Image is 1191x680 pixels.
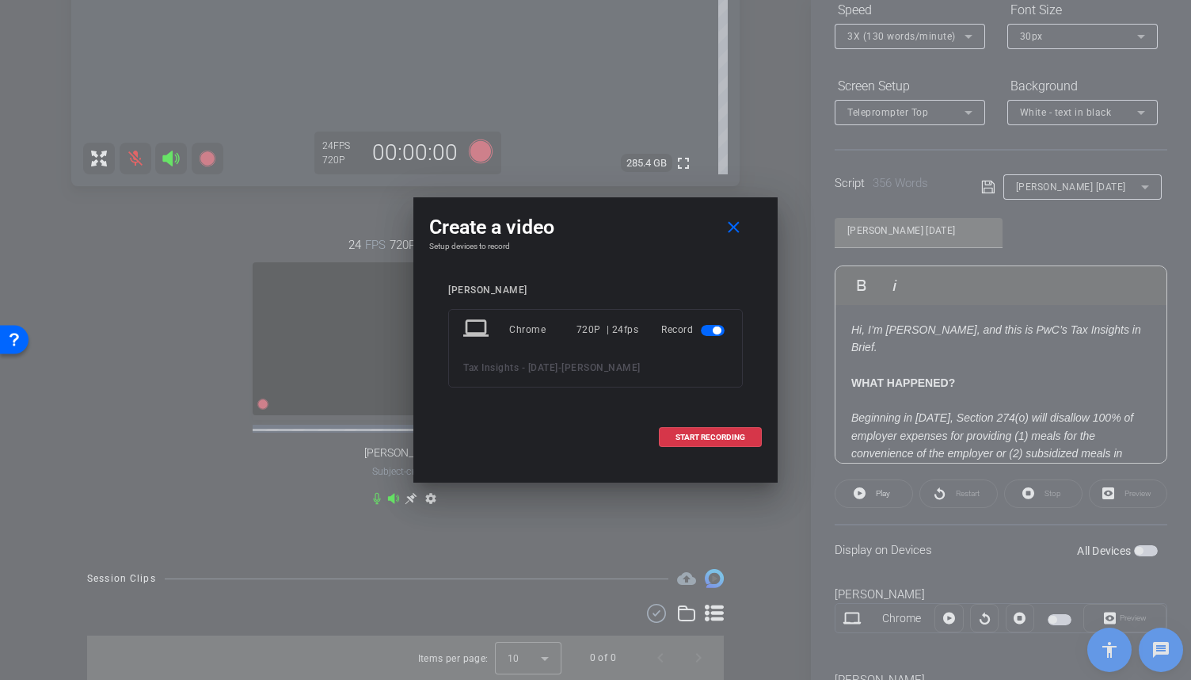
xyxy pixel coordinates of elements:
[463,315,492,344] mat-icon: laptop
[509,315,576,344] div: Chrome
[429,242,762,251] h4: Setup devices to record
[661,315,728,344] div: Record
[576,315,639,344] div: 720P | 24fps
[659,427,762,447] button: START RECORDING
[448,285,743,296] div: [PERSON_NAME]
[429,213,762,242] div: Create a video
[724,218,744,238] mat-icon: close
[675,434,745,441] span: START RECORDING
[561,362,641,373] span: [PERSON_NAME]
[463,362,558,373] span: Tax Insights - [DATE]
[558,362,562,373] span: -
